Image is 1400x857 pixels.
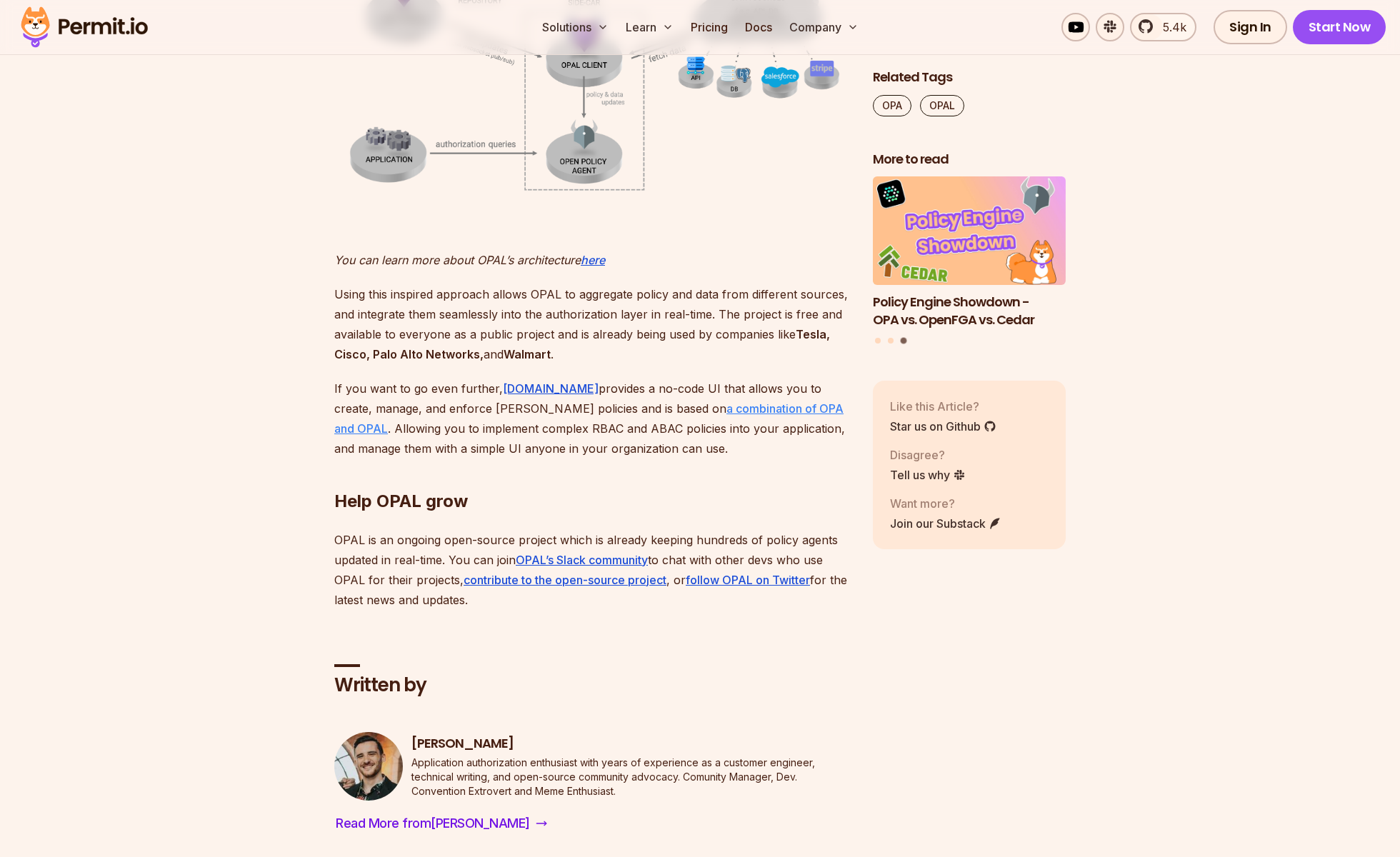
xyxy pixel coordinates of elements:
a: a combination of OPA and OPAL [334,401,844,436]
a: Tell us why [890,466,966,483]
h2: More to read [873,151,1066,169]
a: Start Now [1293,10,1386,44]
strong: Tesla, Cisco, Palo Alto Networks, [334,327,830,361]
strong: Walmart [504,347,551,361]
img: Permit logo [14,3,154,51]
a: here [581,253,605,267]
a: OPA [873,95,911,116]
button: Go to slide 1 [875,339,881,344]
p: If you want to go even further, provides a no-code UI that allows you to create, manage, and enfo... [334,379,850,458]
button: Learn [620,13,679,41]
li: 3 of 3 [873,177,1066,329]
a: contribute to the open-source project [464,573,666,587]
p: Want more? [890,495,1001,512]
img: Policy Engine Showdown - OPA vs. OpenFGA vs. Cedar [873,177,1066,286]
a: follow OPAL on Twitter [686,573,810,587]
span: 5.4k [1154,19,1186,36]
button: Company [784,13,864,41]
div: Posts [873,177,1066,346]
h3: [PERSON_NAME] [411,735,850,753]
img: Daniel Bass [334,732,403,801]
a: 5.4k [1130,13,1196,41]
h2: Written by [334,673,850,698]
p: OPAL is an ongoing open-source project which is already keeping hundreds of policy agents updated... [334,530,850,610]
p: Disagree? [890,446,966,463]
button: Solutions [536,13,614,41]
p: Using this inspired approach allows OPAL to aggregate policy and data from different sources, and... [334,284,850,364]
a: Sign In [1214,10,1287,44]
a: Docs [739,13,778,41]
a: Join our Substack [890,515,1001,532]
em: You can learn more about OPAL’s architecture [334,253,581,267]
h2: Related Tags [873,69,1066,86]
h3: Policy Engine Showdown - OPA vs. OpenFGA vs. Cedar [873,294,1066,329]
span: Read More from [PERSON_NAME] [336,813,530,833]
a: Policy Engine Showdown - OPA vs. OpenFGA vs. Cedar Policy Engine Showdown - OPA vs. OpenFGA vs. C... [873,177,1066,329]
a: OPAL’s Slack community [516,553,648,567]
p: Like this Article? [890,398,996,415]
h2: Help OPAL grow [334,433,850,513]
a: Read More from[PERSON_NAME] [334,812,549,835]
a: Star us on Github [890,418,996,435]
a: Pricing [685,13,734,41]
button: Go to slide 3 [900,338,906,344]
a: [DOMAIN_NAME] [503,381,599,396]
p: Application authorization enthusiast with years of experience as a customer engineer, technical w... [411,756,850,798]
button: Go to slide 2 [888,339,894,344]
a: OPAL [920,95,964,116]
